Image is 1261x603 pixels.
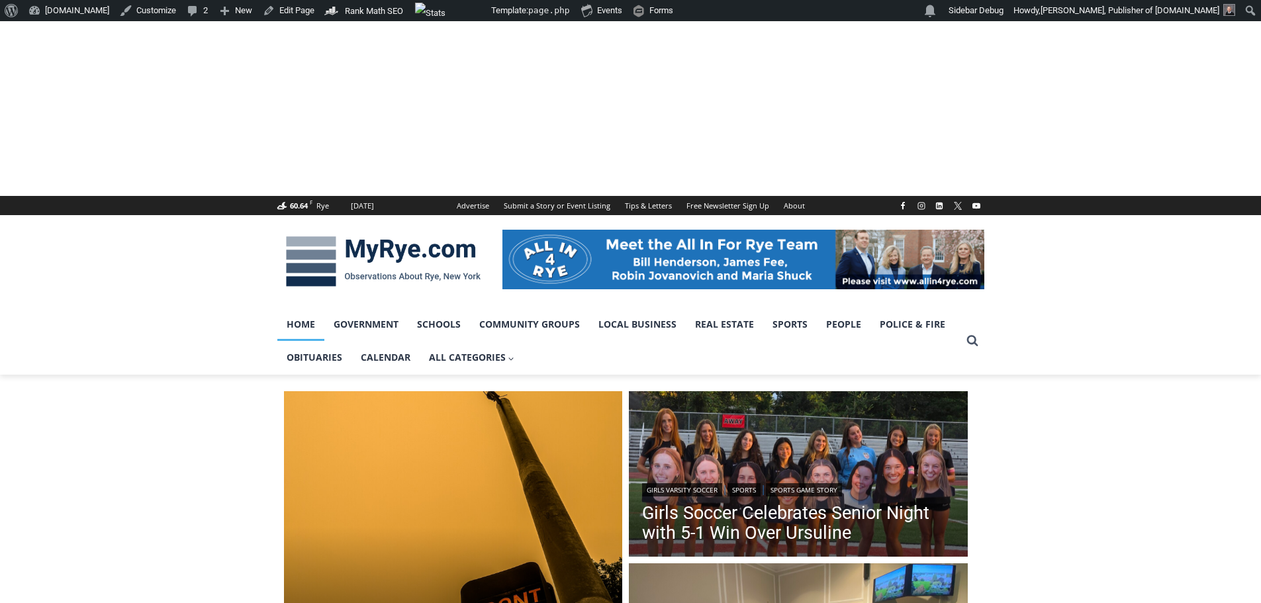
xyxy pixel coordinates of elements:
a: Facebook [895,198,911,214]
button: View Search Form [960,329,984,353]
a: Sports [763,308,817,341]
a: Calendar [351,341,420,374]
a: Sports [727,483,761,496]
a: All Categories [420,341,524,374]
span: F [310,199,312,206]
div: Rye [316,200,329,212]
a: About [776,196,812,215]
a: Community Groups [470,308,589,341]
nav: Secondary Navigation [449,196,812,215]
a: People [817,308,870,341]
a: Girls Varsity Soccer [642,483,722,496]
a: Police & Fire [870,308,955,341]
span: page.php [528,5,570,15]
span: 60.64 [290,201,308,210]
a: Girls Soccer Celebrates Senior Night with 5-1 Win Over Ursuline [642,503,955,543]
a: Read More Girls Soccer Celebrates Senior Night with 5-1 Win Over Ursuline [629,391,968,561]
a: Instagram [913,198,929,214]
div: | | [642,481,955,496]
span: Rank Math SEO [345,6,403,16]
a: Government [324,308,408,341]
a: Advertise [449,196,496,215]
a: Tips & Letters [618,196,679,215]
a: Local Business [589,308,686,341]
nav: Primary Navigation [277,308,960,375]
div: [DATE] [351,200,374,212]
a: Linkedin [931,198,947,214]
span: [PERSON_NAME], Publisher of [DOMAIN_NAME] [1041,5,1219,15]
a: Free Newsletter Sign Up [679,196,776,215]
a: YouTube [968,198,984,214]
img: (PHOTO: The 2025 Rye Girls Soccer seniors. L to R: Parker Calhoun, Claire Curran, Alessia MacKinn... [629,391,968,561]
span: All Categories [429,350,515,365]
a: Submit a Story or Event Listing [496,196,618,215]
a: Real Estate [686,308,763,341]
a: X [950,198,966,214]
img: All in for Rye [502,230,984,289]
img: MyRye.com [277,227,489,296]
img: Views over 48 hours. Click for more Jetpack Stats. [415,3,489,19]
a: Obituaries [277,341,351,374]
a: Schools [408,308,470,341]
a: Sports Game Story [766,483,842,496]
a: Home [277,308,324,341]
